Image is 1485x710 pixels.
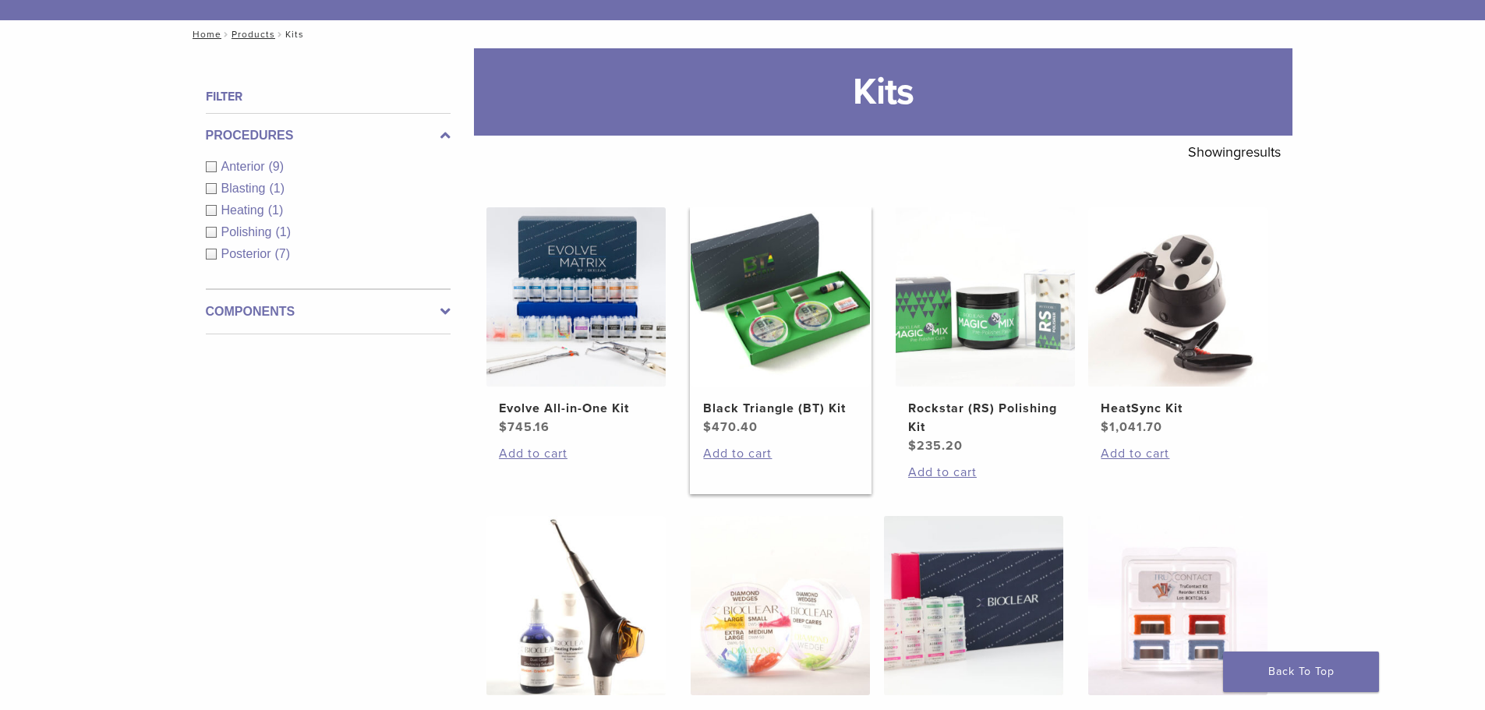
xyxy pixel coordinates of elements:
a: Evolve All-in-One KitEvolve All-in-One Kit $745.16 [486,207,667,436]
nav: Kits [182,20,1304,48]
h4: Filter [206,87,451,106]
h2: Rockstar (RS) Polishing Kit [908,399,1062,436]
bdi: 235.20 [908,438,963,454]
img: Blaster Kit [486,516,666,695]
a: Add to cart: “Evolve All-in-One Kit” [499,444,653,463]
span: $ [908,438,917,454]
span: (7) [275,247,291,260]
img: Evolve All-in-One Kit [486,207,666,387]
img: Diamond Wedge Kits [691,516,870,695]
img: TruContact Kit [1088,516,1268,695]
span: (1) [268,203,284,217]
a: Back To Top [1223,652,1379,692]
span: $ [499,419,507,435]
a: Black Triangle (BT) KitBlack Triangle (BT) Kit $470.40 [690,207,872,436]
h2: HeatSync Kit [1101,399,1255,418]
bdi: 745.16 [499,419,550,435]
p: Showing results [1188,136,1281,168]
a: Add to cart: “HeatSync Kit” [1101,444,1255,463]
bdi: 470.40 [703,419,758,435]
span: (1) [275,225,291,238]
span: (9) [269,160,285,173]
h2: Evolve All-in-One Kit [499,399,653,418]
h1: Kits [474,48,1292,136]
img: HeatSync Kit [1088,207,1268,387]
span: (1) [269,182,285,195]
h2: Black Triangle (BT) Kit [703,399,857,418]
a: Products [232,29,275,40]
span: Anterior [221,160,269,173]
a: HeatSync KitHeatSync Kit $1,041.70 [1087,207,1269,436]
label: Components [206,302,451,321]
span: $ [703,419,712,435]
img: Rockstar (RS) Polishing Kit [896,207,1075,387]
span: / [221,30,232,38]
a: Add to cart: “Rockstar (RS) Polishing Kit” [908,463,1062,482]
label: Procedures [206,126,451,145]
a: Home [188,29,221,40]
bdi: 1,041.70 [1101,419,1162,435]
img: Black Triangle (BT) Kit [691,207,870,387]
span: / [275,30,285,38]
span: $ [1101,419,1109,435]
a: Rockstar (RS) Polishing KitRockstar (RS) Polishing Kit $235.20 [895,207,1077,455]
span: Polishing [221,225,276,238]
span: Blasting [221,182,270,195]
img: Complete HD Anterior Kit [884,516,1063,695]
a: Add to cart: “Black Triangle (BT) Kit” [703,444,857,463]
span: Heating [221,203,268,217]
span: Posterior [221,247,275,260]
